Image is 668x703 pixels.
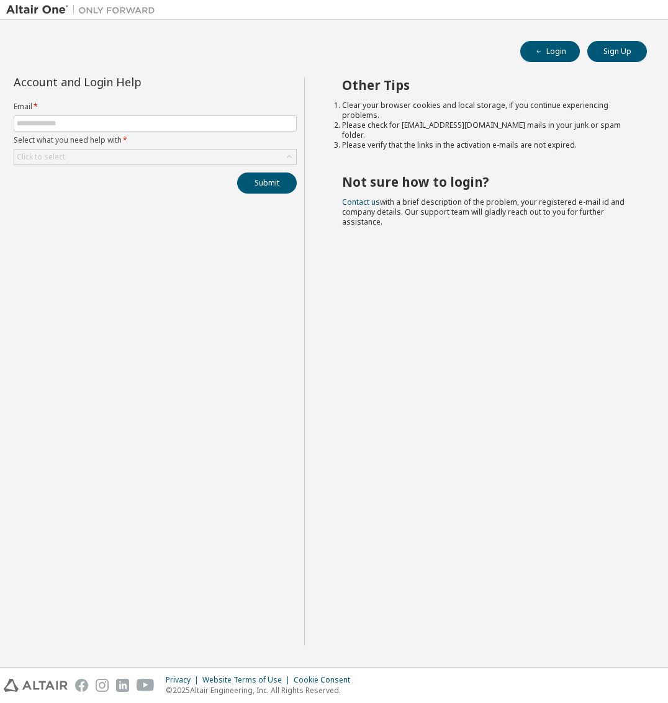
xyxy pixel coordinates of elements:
img: altair_logo.svg [4,679,68,692]
img: instagram.svg [96,679,109,692]
button: Submit [237,172,297,194]
li: Please check for [EMAIL_ADDRESS][DOMAIN_NAME] mails in your junk or spam folder. [342,120,625,140]
div: Privacy [166,675,202,685]
h2: Other Tips [342,77,625,93]
img: youtube.svg [137,679,155,692]
img: facebook.svg [75,679,88,692]
img: Altair One [6,4,161,16]
li: Please verify that the links in the activation e-mails are not expired. [342,140,625,150]
p: © 2025 Altair Engineering, Inc. All Rights Reserved. [166,685,358,696]
label: Email [14,102,297,112]
li: Clear your browser cookies and local storage, if you continue experiencing problems. [342,101,625,120]
div: Cookie Consent [294,675,358,685]
div: Click to select [14,150,296,164]
div: Website Terms of Use [202,675,294,685]
div: Account and Login Help [14,77,240,87]
button: Sign Up [587,41,647,62]
a: Contact us [342,197,380,207]
img: linkedin.svg [116,679,129,692]
h2: Not sure how to login? [342,174,625,190]
span: with a brief description of the problem, your registered e-mail id and company details. Our suppo... [342,197,625,227]
div: Click to select [17,152,65,162]
button: Login [520,41,580,62]
label: Select what you need help with [14,135,297,145]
